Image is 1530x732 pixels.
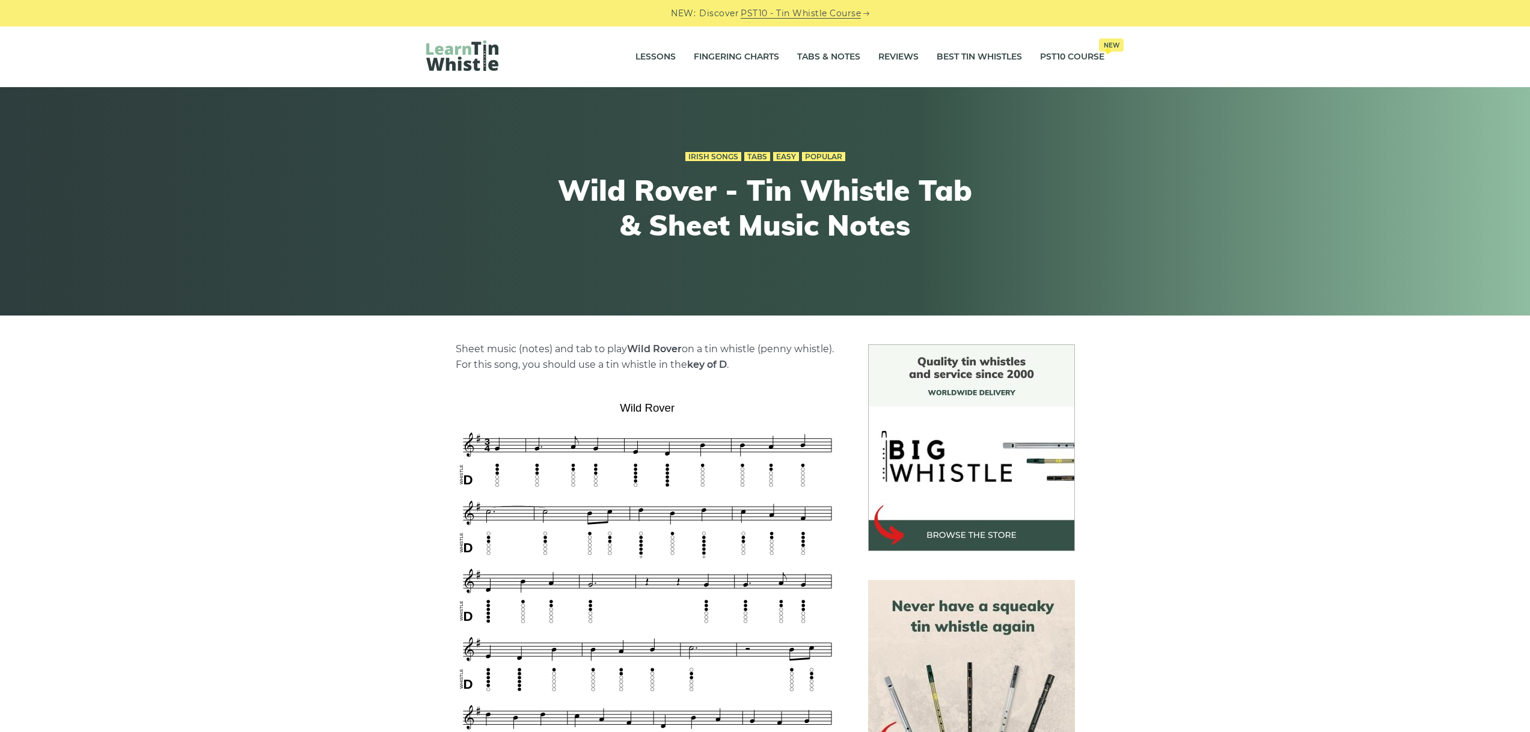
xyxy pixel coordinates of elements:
a: Easy [773,152,799,162]
strong: key of D [687,359,727,370]
img: LearnTinWhistle.com [426,40,498,71]
h1: Wild Rover - Tin Whistle Tab & Sheet Music Notes [544,173,987,242]
a: Irish Songs [685,152,741,162]
span: New [1099,38,1124,52]
a: Popular [802,152,845,162]
a: Tabs & Notes [797,42,860,72]
img: BigWhistle Tin Whistle Store [868,344,1075,551]
a: PST10 CourseNew [1040,42,1104,72]
p: Sheet music (notes) and tab to play on a tin whistle (penny whistle). For this song, you should u... [456,341,839,373]
a: Best Tin Whistles [937,42,1022,72]
a: Tabs [744,152,770,162]
a: Reviews [878,42,919,72]
a: Lessons [635,42,676,72]
a: Fingering Charts [694,42,779,72]
strong: Wild Rover [627,343,682,355]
